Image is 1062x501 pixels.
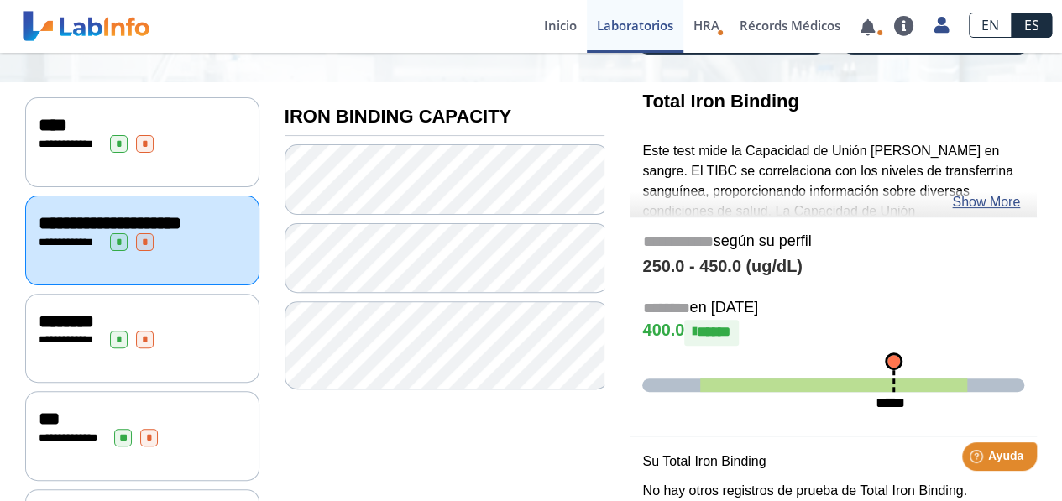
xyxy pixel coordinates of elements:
[693,17,719,34] span: HRA
[1012,13,1052,38] a: ES
[285,106,511,127] b: IRON BINDING CAPACITY
[642,299,1024,318] h5: en [DATE]
[642,257,1024,277] h4: 250.0 - 450.0 (ug/dL)
[642,141,1024,321] p: Este test mide la Capacidad de Unión [PERSON_NAME] en sangre. El TIBC se correlaciona con los niv...
[642,320,1024,345] h4: 400.0
[642,91,798,112] b: Total Iron Binding
[642,451,1024,472] p: Su Total Iron Binding
[913,436,1044,483] iframe: Help widget launcher
[642,232,1024,252] h5: según su perfil
[969,13,1012,38] a: EN
[952,192,1020,212] a: Show More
